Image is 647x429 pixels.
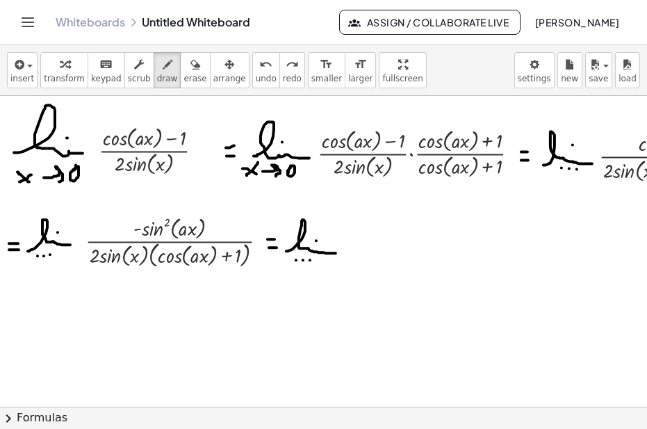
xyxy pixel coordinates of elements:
[256,74,277,83] span: undo
[379,52,426,88] button: fullscreen
[10,74,34,83] span: insert
[88,52,125,88] button: keyboardkeypad
[283,74,302,83] span: redo
[619,74,637,83] span: load
[615,52,640,88] button: load
[180,52,210,88] button: erase
[351,16,509,29] span: Assign / Collaborate Live
[345,52,376,88] button: format_sizelarger
[286,56,299,73] i: redo
[99,56,113,73] i: keyboard
[557,52,582,88] button: new
[128,74,151,83] span: scrub
[7,52,38,88] button: insert
[311,74,342,83] span: smaller
[320,56,333,73] i: format_size
[354,56,367,73] i: format_size
[56,15,125,29] a: Whiteboards
[91,74,122,83] span: keypad
[210,52,249,88] button: arrange
[589,74,608,83] span: save
[44,74,85,83] span: transform
[339,10,521,35] button: Assign / Collaborate Live
[40,52,88,88] button: transform
[382,74,423,83] span: fullscreen
[523,10,630,35] button: [PERSON_NAME]
[534,16,619,29] span: [PERSON_NAME]
[124,52,154,88] button: scrub
[518,74,551,83] span: settings
[348,74,372,83] span: larger
[514,52,555,88] button: settings
[561,74,578,83] span: new
[252,52,280,88] button: undoundo
[154,52,181,88] button: draw
[213,74,246,83] span: arrange
[157,74,178,83] span: draw
[259,56,272,73] i: undo
[585,52,612,88] button: save
[183,74,206,83] span: erase
[279,52,305,88] button: redoredo
[17,11,39,33] button: Toggle navigation
[308,52,345,88] button: format_sizesmaller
